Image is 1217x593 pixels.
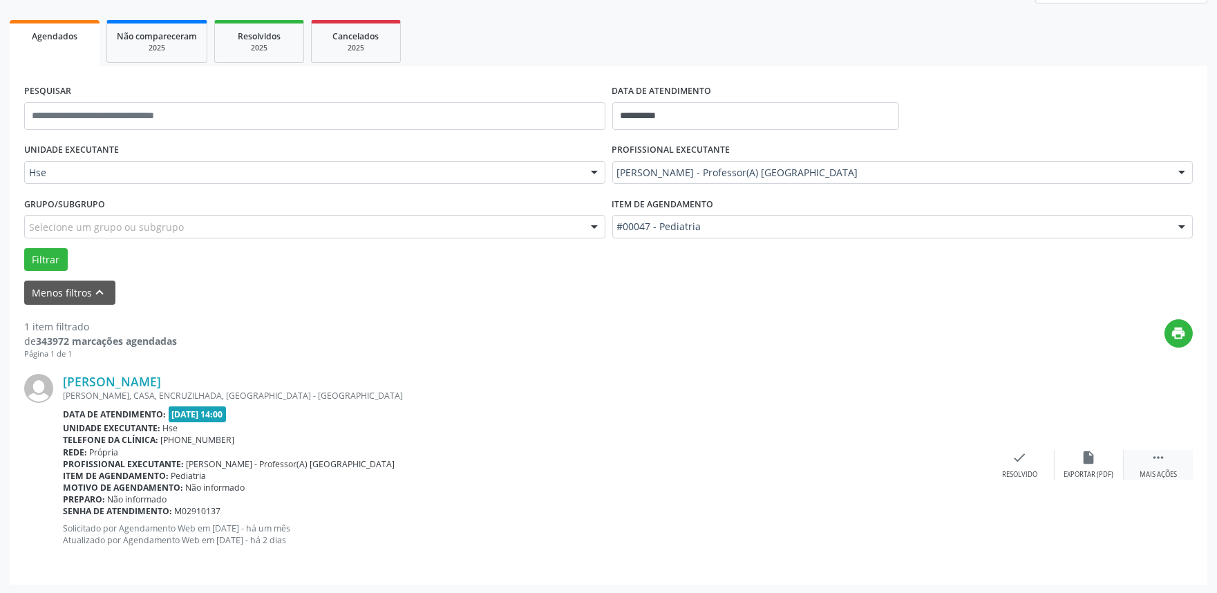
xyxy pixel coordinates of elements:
[24,140,119,161] label: UNIDADE EXECUTANTE
[63,422,160,434] b: Unidade executante:
[63,523,985,546] p: Solicitado por Agendamento Web em [DATE] - há um mês Atualizado por Agendamento Web em [DATE] - h...
[612,81,712,102] label: DATA DE ATENDIMENTO
[1002,470,1037,480] div: Resolvido
[117,43,197,53] div: 2025
[1151,450,1166,465] i: 
[321,43,390,53] div: 2025
[63,408,166,420] b: Data de atendimento:
[24,374,53,403] img: img
[333,30,379,42] span: Cancelados
[24,334,177,348] div: de
[117,30,197,42] span: Não compareceram
[24,194,105,215] label: Grupo/Subgrupo
[238,30,281,42] span: Resolvidos
[108,493,167,505] span: Não informado
[63,434,158,446] b: Telefone da clínica:
[63,493,105,505] b: Preparo:
[63,446,87,458] b: Rede:
[63,390,985,402] div: [PERSON_NAME], CASA, ENCRUZILHADA, [GEOGRAPHIC_DATA] - [GEOGRAPHIC_DATA]
[24,319,177,334] div: 1 item filtrado
[24,348,177,360] div: Página 1 de 1
[617,166,1165,180] span: [PERSON_NAME] - Professor(A) [GEOGRAPHIC_DATA]
[612,194,714,215] label: Item de agendamento
[63,505,172,517] b: Senha de atendimento:
[612,140,730,161] label: PROFISSIONAL EXECUTANTE
[163,422,178,434] span: Hse
[187,458,395,470] span: [PERSON_NAME] - Professor(A) [GEOGRAPHIC_DATA]
[171,470,207,482] span: Pediatria
[63,458,184,470] b: Profissional executante:
[1164,319,1193,348] button: print
[29,166,577,180] span: Hse
[24,248,68,272] button: Filtrar
[225,43,294,53] div: 2025
[1171,326,1187,341] i: print
[24,281,115,305] button: Menos filtroskeyboard_arrow_up
[36,335,177,348] strong: 343972 marcações agendadas
[175,505,221,517] span: M02910137
[617,220,1165,234] span: #00047 - Pediatria
[161,434,235,446] span: [PHONE_NUMBER]
[90,446,119,458] span: Própria
[29,220,184,234] span: Selecione um grupo ou subgrupo
[24,81,71,102] label: PESQUISAR
[186,482,245,493] span: Não informado
[1064,470,1114,480] div: Exportar (PDF)
[1140,470,1177,480] div: Mais ações
[93,285,108,300] i: keyboard_arrow_up
[1012,450,1028,465] i: check
[63,374,161,389] a: [PERSON_NAME]
[169,406,227,422] span: [DATE] 14:00
[1082,450,1097,465] i: insert_drive_file
[63,470,169,482] b: Item de agendamento:
[63,482,183,493] b: Motivo de agendamento:
[32,30,77,42] span: Agendados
